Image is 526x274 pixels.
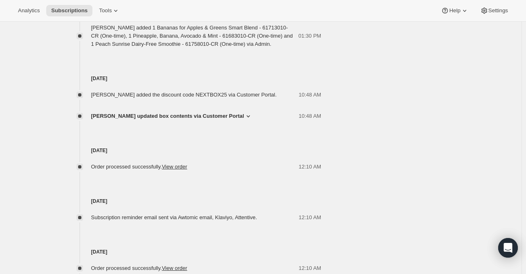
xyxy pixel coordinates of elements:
[299,91,321,99] span: 10:48 AM
[162,164,187,170] a: View order
[475,5,513,16] button: Settings
[299,163,321,171] span: 12:10 AM
[91,92,277,98] span: [PERSON_NAME] added the discount code NEXTBOX25 via Customer Portal.
[449,7,460,14] span: Help
[498,238,518,258] div: Open Intercom Messenger
[91,164,187,170] span: Order processed successfully.
[91,112,244,120] span: [PERSON_NAME] updated box contents via Customer Portal
[436,5,473,16] button: Help
[99,7,112,14] span: Tools
[299,112,321,120] span: 10:48 AM
[46,5,92,16] button: Subscriptions
[13,5,45,16] button: Analytics
[91,112,252,120] button: [PERSON_NAME] updated box contents via Customer Portal
[67,146,321,155] h4: [DATE]
[67,248,321,256] h4: [DATE]
[162,265,187,271] a: View order
[488,7,508,14] span: Settings
[67,197,321,205] h4: [DATE]
[299,213,321,222] span: 12:10 AM
[51,7,88,14] span: Subscriptions
[299,32,321,40] span: 01:30 PM
[94,5,125,16] button: Tools
[67,74,321,83] h4: [DATE]
[91,25,293,47] span: [PERSON_NAME] added 1 Bananas for Apples & Greens Smart Blend - 61713010-CR (One-time), 1 Pineapp...
[18,7,40,14] span: Analytics
[299,264,321,272] span: 12:10 AM
[91,265,187,271] span: Order processed successfully.
[91,214,257,220] span: Subscription reminder email sent via Awtomic email, Klaviyo, Attentive.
